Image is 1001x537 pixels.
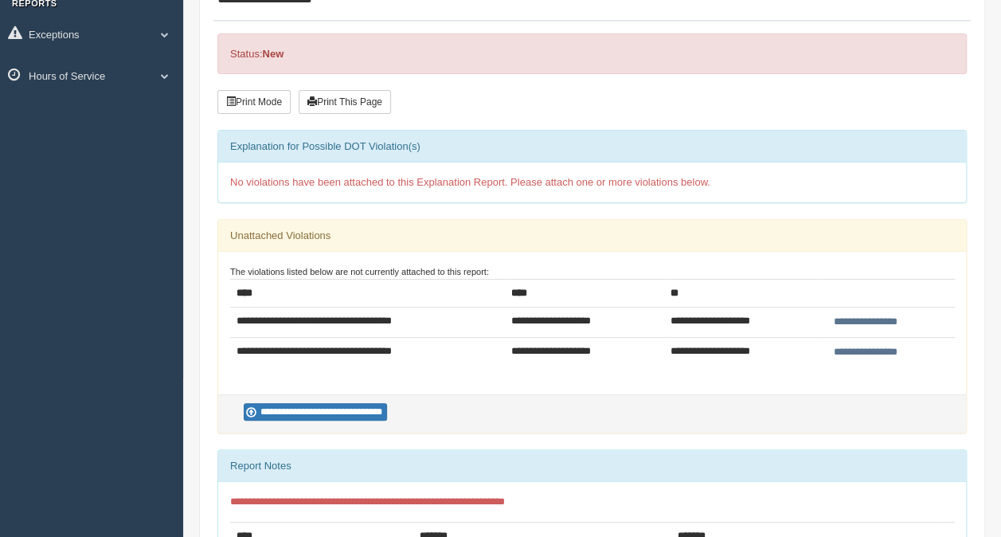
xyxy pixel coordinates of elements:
div: Report Notes [218,450,966,482]
small: The violations listed below are not currently attached to this report: [230,267,489,276]
button: Print This Page [299,90,391,114]
div: Status: [217,33,967,74]
strong: New [262,48,283,60]
button: Print Mode [217,90,291,114]
span: No violations have been attached to this Explanation Report. Please attach one or more violations... [230,176,710,188]
div: Unattached Violations [218,220,966,252]
div: Explanation for Possible DOT Violation(s) [218,131,966,163]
